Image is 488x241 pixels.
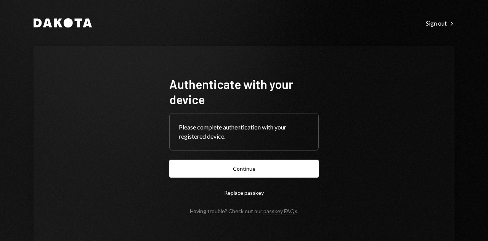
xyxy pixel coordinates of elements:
a: Sign out [426,19,454,27]
button: Continue [169,160,319,178]
div: Please complete authentication with your registered device. [179,123,309,141]
button: Replace passkey [169,184,319,202]
h1: Authenticate with your device [169,76,319,107]
div: Having trouble? Check out our . [190,208,299,214]
a: passkey FAQs [263,208,297,215]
